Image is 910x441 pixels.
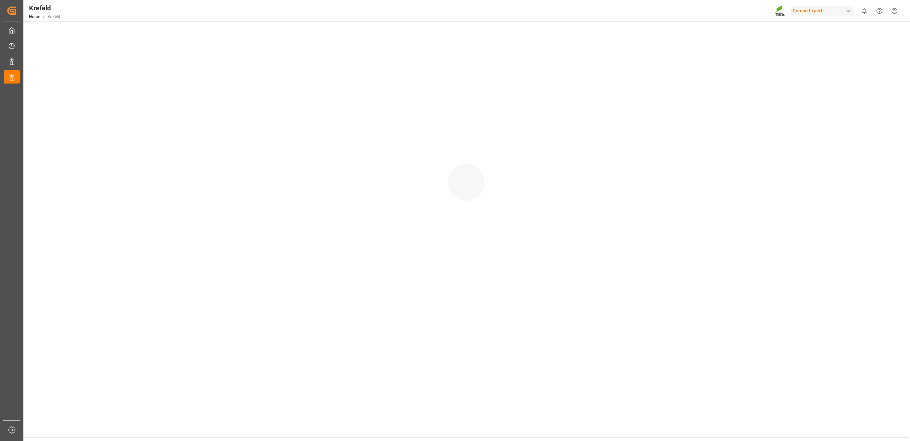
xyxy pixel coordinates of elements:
[790,4,857,17] button: Compo Expert
[790,6,854,16] div: Compo Expert
[29,3,60,13] div: Krefeld
[775,5,785,17] img: Screenshot%202023-09-29%20at%2010.02.21.png_1712312052.png
[29,14,40,19] a: Home
[857,3,872,18] button: show 0 new notifications
[872,3,887,18] button: Help Center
